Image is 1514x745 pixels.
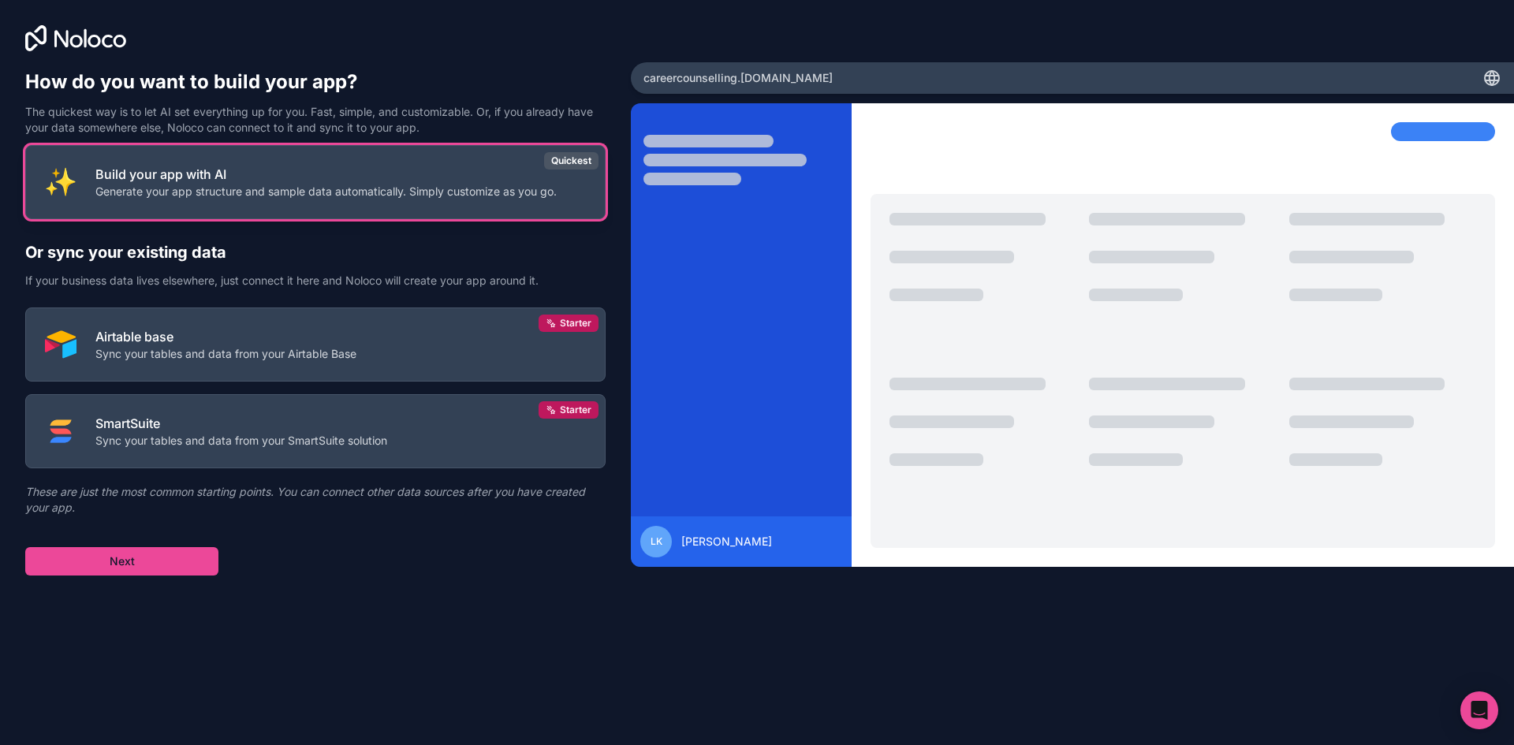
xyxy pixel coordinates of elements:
h2: Or sync your existing data [25,241,606,263]
div: Quickest [544,152,599,169]
h1: How do you want to build your app? [25,69,606,95]
button: SMART_SUITESmartSuiteSync your tables and data from your SmartSuite solutionStarter [25,394,606,468]
span: Starter [560,404,591,416]
div: Open Intercom Messenger [1460,691,1498,729]
span: LK [651,535,662,548]
img: SMART_SUITE [45,415,76,447]
span: careercounselling .[DOMAIN_NAME] [643,70,833,86]
button: Next [25,547,218,576]
p: The quickest way is to let AI set everything up for you. Fast, simple, and customizable. Or, if y... [25,104,606,136]
p: Sync your tables and data from your Airtable Base [95,346,356,362]
span: [PERSON_NAME] [681,534,772,549]
img: AIRTABLE [45,329,76,360]
img: INTERNAL_WITH_AI [45,166,76,198]
p: Build your app with AI [95,165,557,184]
p: Generate your app structure and sample data automatically. Simply customize as you go. [95,184,557,199]
span: Starter [560,317,591,330]
p: These are just the most common starting points. You can connect other data sources after you have... [25,484,606,516]
p: Airtable base [95,327,356,346]
button: AIRTABLEAirtable baseSync your tables and data from your Airtable BaseStarter [25,307,606,382]
button: INTERNAL_WITH_AIBuild your app with AIGenerate your app structure and sample data automatically. ... [25,145,606,219]
p: If your business data lives elsewhere, just connect it here and Noloco will create your app aroun... [25,273,606,289]
p: Sync your tables and data from your SmartSuite solution [95,433,387,449]
p: SmartSuite [95,414,387,433]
